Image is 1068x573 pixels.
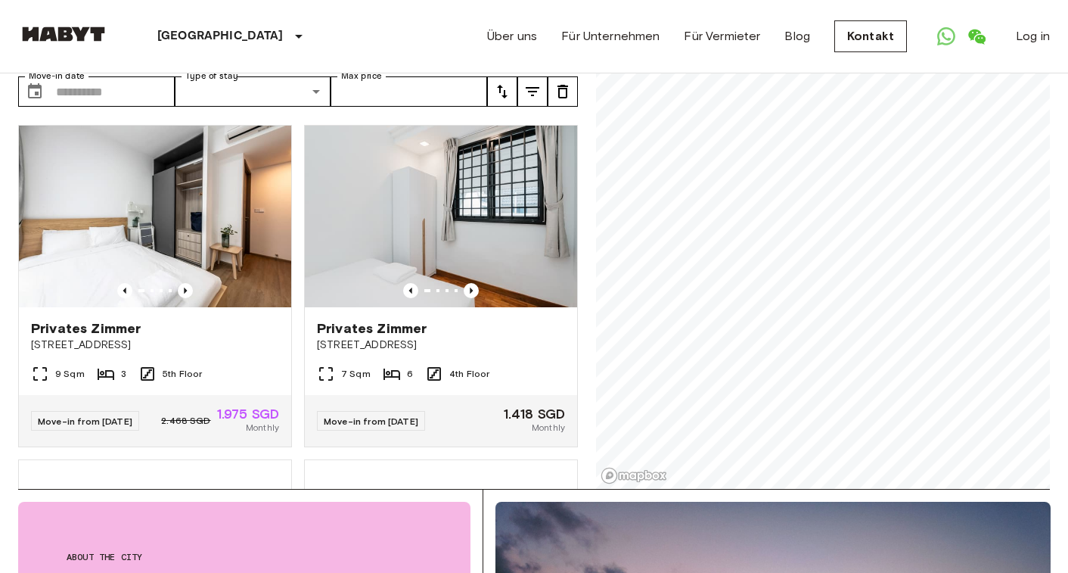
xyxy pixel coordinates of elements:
span: 3 [121,367,126,381]
a: Mapbox logo [601,467,667,484]
button: tune [517,76,548,107]
span: 4th Floor [449,367,489,381]
img: Habyt [18,26,109,42]
a: Marketing picture of unit SG-01-100-001-001Previous imagePrevious imagePrivates Zimmer[STREET_ADD... [18,125,292,447]
span: Monthly [246,421,279,434]
button: tune [487,76,517,107]
span: 7 Sqm [341,367,371,381]
a: Für Vermieter [684,27,760,45]
label: Max price [341,70,382,83]
button: Previous image [117,283,132,298]
a: Über uns [487,27,537,45]
label: Move-in date [29,70,85,83]
label: Type of stay [185,70,238,83]
span: [STREET_ADDRESS] [31,338,279,353]
span: 1.975 SGD [217,407,279,421]
button: Previous image [403,283,418,298]
a: Für Unternehmen [561,27,660,45]
a: Open WeChat [961,21,992,51]
span: About the city [67,550,422,564]
span: 9 Sqm [55,367,85,381]
span: Privates Zimmer [31,319,141,338]
span: Move-in from [DATE] [38,416,132,427]
button: Previous image [464,283,479,298]
a: Kontakt [834,20,907,52]
img: Marketing picture of unit SG-01-100-001-001 [19,126,291,307]
span: Privates Zimmer [317,319,427,338]
span: 2.468 SGD [161,414,210,428]
span: 1.418 SGD [504,407,565,421]
button: Choose date [20,76,50,107]
a: Log in [1016,27,1050,45]
a: Marketing picture of unit SG-01-109-001-006Previous imagePrevious imagePrivates Zimmer[STREET_ADD... [304,125,578,447]
a: Blog [784,27,810,45]
span: 6 [407,367,413,381]
span: Move-in from [DATE] [324,416,418,427]
span: 5th Floor [163,367,202,381]
button: tune [548,76,578,107]
span: Monthly [532,421,565,434]
img: Marketing picture of unit SG-01-109-001-006 [305,126,577,307]
button: Previous image [178,283,193,298]
a: Open WhatsApp [931,21,961,51]
p: [GEOGRAPHIC_DATA] [157,27,284,45]
span: [STREET_ADDRESS] [317,338,565,353]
